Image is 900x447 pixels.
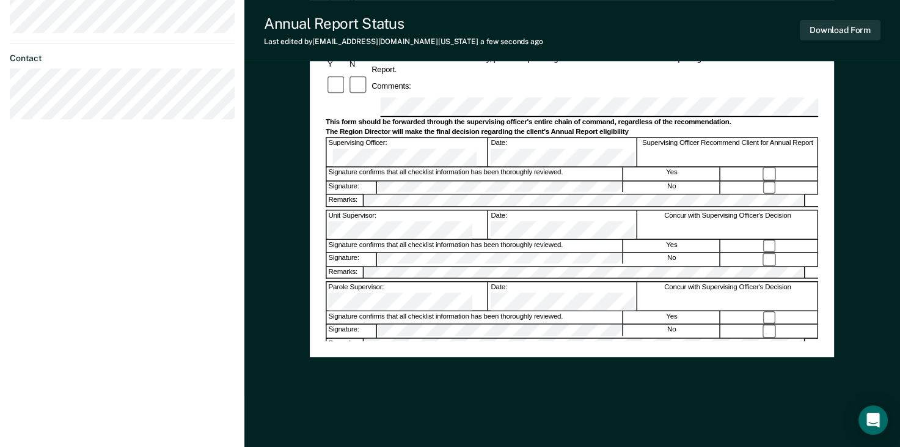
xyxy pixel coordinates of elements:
[264,37,543,46] div: Last edited by [EMAIL_ADDRESS][DOMAIN_NAME][US_STATE]
[327,168,623,180] div: Signature confirms that all checklist information has been thoroughly reviewed.
[326,117,818,127] div: This form should be forwarded through the supervising officer's entire chain of command, regardle...
[489,138,637,166] div: Date:
[624,325,720,338] div: No
[638,210,818,238] div: Concur with Supervising Officer's Decision
[480,37,543,46] span: a few seconds ago
[327,253,377,266] div: Signature:
[326,127,818,136] div: The Region Director will make the final decision regarding the client's Annual Report eligibility
[858,405,888,435] div: Open Intercom Messenger
[326,58,348,68] div: Y
[370,53,819,75] div: 5. It is in the best interest of society, per the supervising officer's discretion for the client...
[638,282,818,310] div: Concur with Supervising Officer's Decision
[489,210,637,238] div: Date:
[264,15,543,32] div: Annual Report Status
[624,240,720,253] div: Yes
[489,282,637,310] div: Date:
[624,168,720,180] div: Yes
[327,210,489,238] div: Unit Supervisor:
[10,53,235,64] dt: Contact
[327,182,377,194] div: Signature:
[327,240,623,253] div: Signature confirms that all checklist information has been thoroughly reviewed.
[624,253,720,266] div: No
[327,267,364,278] div: Remarks:
[327,282,489,310] div: Parole Supervisor:
[327,138,489,166] div: Supervising Officer:
[348,58,370,68] div: N
[370,81,413,91] div: Comments:
[327,325,377,338] div: Signature:
[624,182,720,194] div: No
[327,339,364,350] div: Remarks:
[624,311,720,324] div: Yes
[327,311,623,324] div: Signature confirms that all checklist information has been thoroughly reviewed.
[327,195,364,206] div: Remarks:
[800,20,880,40] button: Download Form
[638,138,818,166] div: Supervising Officer Recommend Client for Annual Report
